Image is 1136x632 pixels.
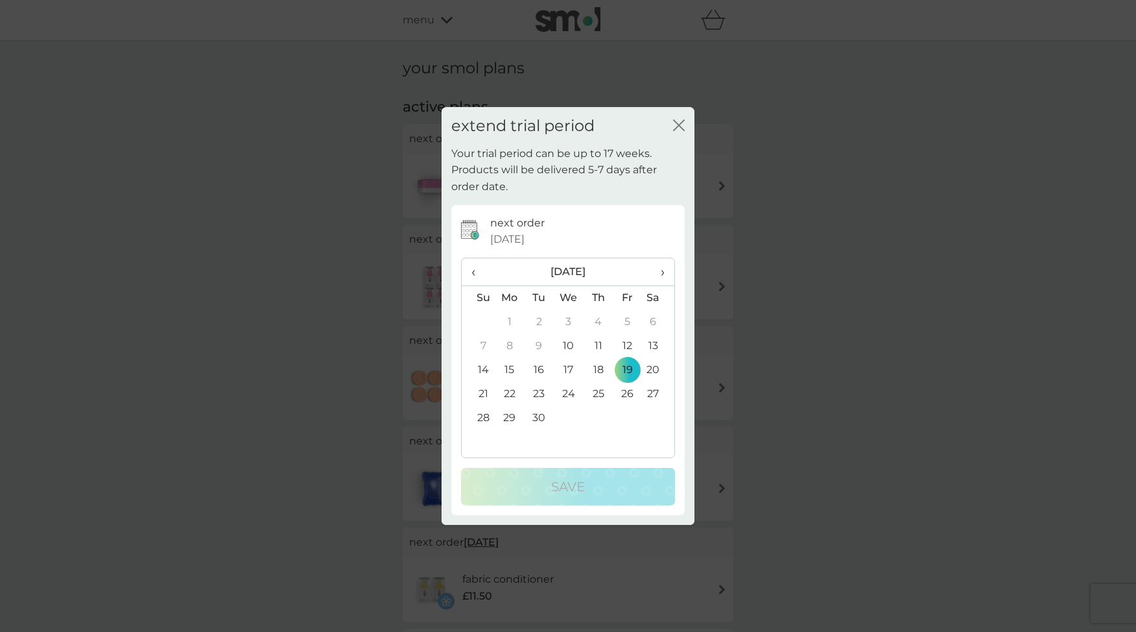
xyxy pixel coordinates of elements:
td: 25 [584,382,613,406]
td: 14 [462,358,495,382]
button: Save [461,468,675,505]
td: 17 [554,358,584,382]
td: 10 [554,334,584,358]
td: 23 [525,382,554,406]
td: 3 [554,310,584,334]
td: 30 [525,406,554,430]
th: Sa [642,286,674,310]
p: Your trial period can be up to 17 weeks. Products will be delivered 5-7 days after order date. [451,145,685,195]
td: 11 [584,334,613,358]
td: 28 [462,406,495,430]
td: 12 [613,334,642,358]
span: [DATE] [490,231,525,248]
h2: extend trial period [451,117,595,136]
td: 20 [642,358,674,382]
td: 15 [495,358,525,382]
td: 22 [495,382,525,406]
p: Save [551,476,585,497]
td: 8 [495,334,525,358]
th: Th [584,286,613,310]
td: 1 [495,310,525,334]
td: 27 [642,382,674,406]
td: 2 [525,310,554,334]
td: 6 [642,310,674,334]
td: 19 [613,358,642,382]
th: We [554,286,584,310]
td: 13 [642,334,674,358]
th: Mo [495,286,525,310]
td: 26 [613,382,642,406]
span: ‹ [471,258,485,286]
td: 9 [525,334,554,358]
button: close [673,119,685,133]
td: 18 [584,358,613,382]
p: next order [490,215,545,232]
span: › [652,258,665,286]
th: [DATE] [495,258,642,286]
td: 29 [495,406,525,430]
td: 16 [525,358,554,382]
td: 24 [554,382,584,406]
td: 7 [462,334,495,358]
th: Tu [525,286,554,310]
td: 5 [613,310,642,334]
th: Su [462,286,495,310]
td: 21 [462,382,495,406]
th: Fr [613,286,642,310]
td: 4 [584,310,613,334]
